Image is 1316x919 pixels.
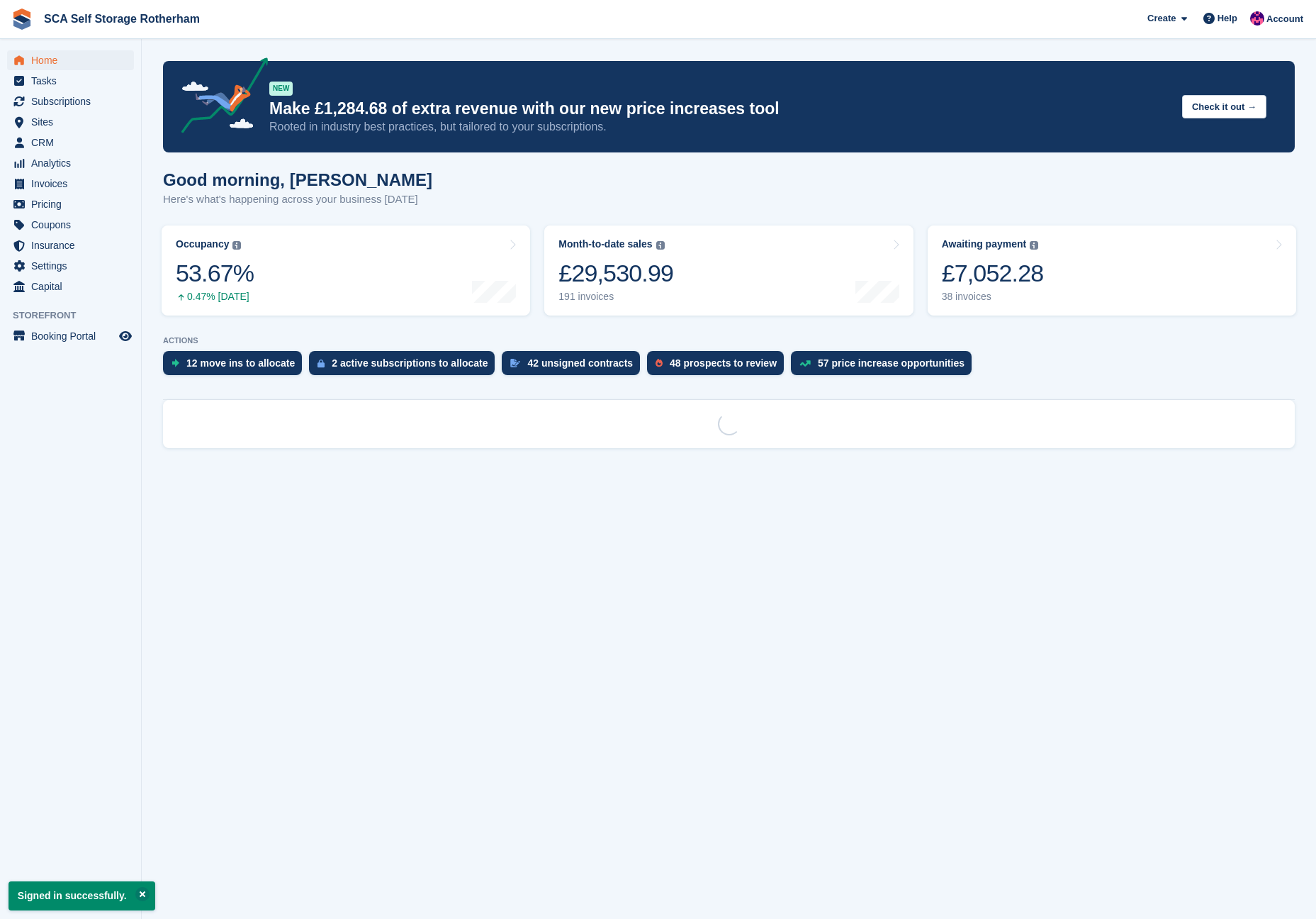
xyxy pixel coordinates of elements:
[9,881,155,910] p: Signed in successfully.
[1217,11,1237,26] span: Help
[31,235,116,255] span: Insurance
[670,357,777,369] div: 48 prospects to review
[7,174,134,194] a: menu
[317,359,325,368] img: active_subscription_to_allocate_icon-d502201f5373d7db506a760aba3b589e785aa758c864c3986d89f69b8ff3...
[7,277,134,296] a: menu
[31,256,116,276] span: Settings
[942,238,1027,250] div: Awaiting payment
[162,225,530,316] a: Occupancy 53.67% 0.47% [DATE]
[31,174,116,194] span: Invoices
[269,82,293,96] div: NEW
[7,215,134,235] a: menu
[1250,11,1264,26] img: Sam Chapman
[31,326,116,346] span: Booking Portal
[7,112,134,132] a: menu
[117,328,134,345] a: Preview store
[502,351,647,382] a: 42 unsigned contracts
[269,99,1171,119] p: Make £1,284.68 of extra revenue with our new price increases tool
[647,351,791,382] a: 48 prospects to review
[942,291,1044,303] div: 38 invoices
[163,191,432,208] p: Here's what's happening across your business [DATE]
[818,357,964,369] div: 57 price increase opportunities
[7,71,134,91] a: menu
[942,259,1044,288] div: £7,052.28
[928,225,1296,316] a: Awaiting payment £7,052.28 38 invoices
[176,259,254,288] div: 53.67%
[31,133,116,152] span: CRM
[791,351,979,382] a: 57 price increase opportunities
[163,336,1295,345] p: ACTIONS
[544,225,913,316] a: Month-to-date sales £29,530.99 191 invoices
[31,277,116,296] span: Capital
[7,50,134,70] a: menu
[163,351,309,382] a: 12 move ins to allocate
[656,241,665,250] img: icon-info-grey-7440780725fd019a000dd9b08b2336e03edf1995a4989e88bcd33f0948082b44.svg
[186,357,295,369] div: 12 move ins to allocate
[1266,12,1303,26] span: Account
[169,57,269,138] img: price-adjustments-announcement-icon-8257ccfd72463d97f412b2fc003d46551f7dbcb40ab6d574587a9cd5c0d94...
[1182,95,1266,118] button: Check it out →
[7,133,134,152] a: menu
[309,351,502,382] a: 2 active subscriptions to allocate
[31,194,116,214] span: Pricing
[31,71,116,91] span: Tasks
[510,359,520,367] img: contract_signature_icon-13c848040528278c33f63329250d36e43548de30e8caae1d1a13099fd9432cc5.svg
[799,360,811,367] img: price_increase_opportunities-93ffe204e8149a01c8c9dc8f82e8f89637d9d84a8eef4429ea346261dce0b2c0.svg
[332,357,488,369] div: 2 active subscriptions to allocate
[11,9,33,30] img: stora-icon-8386f47178a22dfd0bd8f6a31ec36ba5ce8667c1dd55bd0f319d3a0aa187defe.svg
[527,357,633,369] div: 42 unsigned contracts
[7,256,134,276] a: menu
[558,238,652,250] div: Month-to-date sales
[13,308,141,323] span: Storefront
[1147,11,1176,26] span: Create
[31,50,116,70] span: Home
[38,7,206,30] a: SCA Self Storage Rotherham
[232,241,241,250] img: icon-info-grey-7440780725fd019a000dd9b08b2336e03edf1995a4989e88bcd33f0948082b44.svg
[163,170,432,189] h1: Good morning, [PERSON_NAME]
[558,291,673,303] div: 191 invoices
[31,112,116,132] span: Sites
[7,153,134,173] a: menu
[176,238,229,250] div: Occupancy
[1030,241,1038,250] img: icon-info-grey-7440780725fd019a000dd9b08b2336e03edf1995a4989e88bcd33f0948082b44.svg
[656,359,663,367] img: prospect-51fa495bee0391a8d652442698ab0144808aea92771e9ea1ae160a38d050c398.svg
[31,153,116,173] span: Analytics
[171,359,179,367] img: move_ins_to_allocate_icon-fdf77a2bb77ea45bf5b3d319d69a93e2d87916cf1d5bf7949dd705db3b84f3ca.svg
[558,259,673,288] div: £29,530.99
[7,91,134,111] a: menu
[7,194,134,214] a: menu
[269,119,1171,135] p: Rooted in industry best practices, but tailored to your subscriptions.
[31,215,116,235] span: Coupons
[31,91,116,111] span: Subscriptions
[7,326,134,346] a: menu
[7,235,134,255] a: menu
[176,291,254,303] div: 0.47% [DATE]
